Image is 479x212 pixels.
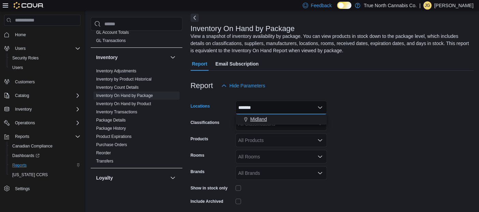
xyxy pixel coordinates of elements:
[215,57,259,71] span: Email Subscription
[7,151,83,160] a: Dashboards
[10,142,55,150] a: Canadian Compliance
[191,103,210,109] label: Locations
[191,153,205,158] label: Rooms
[12,55,39,61] span: Security Roles
[419,1,421,10] p: |
[7,170,83,180] button: [US_STATE] CCRS
[96,189,133,194] span: Loyalty Adjustments
[12,119,38,127] button: Operations
[96,110,137,114] a: Inventory Transactions
[7,160,83,170] button: Reports
[317,138,323,143] button: Open list of options
[96,134,132,139] span: Product Expirations
[96,93,153,98] a: Inventory On Hand by Package
[191,25,295,33] h3: Inventory On Hand by Package
[10,152,42,160] a: Dashboards
[250,116,267,123] span: Midland
[96,101,151,106] a: Inventory On Hand by Product
[15,32,26,38] span: Home
[191,120,220,125] label: Classifications
[96,174,167,181] button: Loyalty
[191,169,205,174] label: Brands
[96,85,139,90] span: Inventory Count Details
[1,30,83,40] button: Home
[229,82,265,89] span: Hide Parameters
[10,54,80,62] span: Security Roles
[7,63,83,72] button: Users
[191,14,199,22] button: Next
[15,120,35,126] span: Operations
[96,126,126,131] a: Package History
[10,63,80,72] span: Users
[96,54,118,61] h3: Inventory
[7,141,83,151] button: Canadian Compliance
[10,54,41,62] a: Security Roles
[423,1,432,10] div: Jessica Gallant
[12,105,34,113] button: Inventory
[12,44,28,53] button: Users
[12,78,38,86] a: Customers
[12,162,27,168] span: Reports
[169,53,177,61] button: Inventory
[12,153,40,158] span: Dashboards
[96,118,126,123] a: Package Details
[15,134,29,139] span: Reports
[191,82,213,90] h3: Report
[337,2,351,9] input: Dark Mode
[425,1,430,10] span: JG
[91,28,182,47] div: Finance
[96,30,129,35] a: GL Account Totals
[317,170,323,176] button: Open list of options
[10,63,26,72] a: Users
[1,184,83,194] button: Settings
[96,85,139,90] a: Inventory Count Details
[10,171,80,179] span: Washington CCRS
[12,132,80,141] span: Reports
[96,126,126,131] span: Package History
[12,65,23,70] span: Users
[96,142,127,147] a: Purchase Orders
[12,105,80,113] span: Inventory
[10,161,29,169] a: Reports
[96,76,152,82] span: Inventory by Product Historical
[12,44,80,53] span: Users
[96,117,126,123] span: Package Details
[169,174,177,182] button: Loyalty
[12,143,53,149] span: Canadian Compliance
[12,77,80,86] span: Customers
[14,2,44,9] img: Cova
[12,185,32,193] a: Settings
[15,107,32,112] span: Inventory
[96,158,113,164] span: Transfers
[96,69,136,73] a: Inventory Adjustments
[1,132,83,141] button: Reports
[96,159,113,164] a: Transfers
[96,54,167,61] button: Inventory
[12,172,48,178] span: [US_STATE] CCRS
[12,184,80,193] span: Settings
[1,104,83,114] button: Inventory
[1,44,83,53] button: Users
[434,1,474,10] p: [PERSON_NAME]
[236,114,327,124] button: Midland
[96,77,152,82] a: Inventory by Product Historical
[15,93,29,98] span: Catalog
[10,161,80,169] span: Reports
[96,189,133,194] a: Loyalty Adjustments
[1,76,83,86] button: Customers
[96,151,111,155] a: Reorder
[191,199,223,204] label: Include Archived
[15,46,26,51] span: Users
[96,38,126,43] a: GL Transactions
[12,91,32,100] button: Catalog
[10,142,80,150] span: Canadian Compliance
[191,185,228,191] label: Show in stock only
[191,136,208,142] label: Products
